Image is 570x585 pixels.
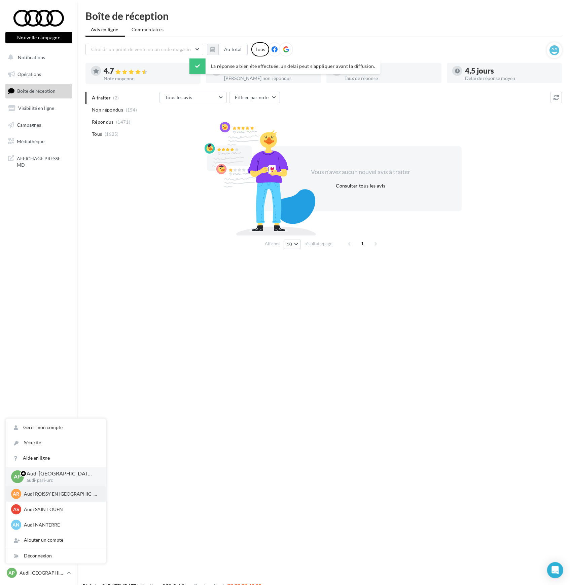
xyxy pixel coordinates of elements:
[207,44,248,55] button: Au total
[85,11,562,21] div: Boîte de réception
[4,84,73,98] a: Boîte de réception
[229,92,280,103] button: Filtrer par note
[4,50,71,65] button: Notifications
[284,240,301,249] button: 10
[165,94,192,100] span: Tous les avis
[17,138,44,144] span: Médiathèque
[6,420,106,435] a: Gérer mon compte
[4,101,73,115] a: Visibilité en ligne
[18,105,54,111] span: Visibilité en ligne
[116,119,130,125] span: (1471)
[465,67,557,75] div: 4,5 jours
[6,548,106,563] div: Déconnexion
[265,241,280,247] span: Afficher
[27,470,95,477] p: Audi [GEOGRAPHIC_DATA] 17
[357,238,368,249] span: 1
[92,107,123,113] span: Non répondus
[4,134,73,149] a: Médiathèque
[104,67,195,75] div: 4.7
[159,92,227,103] button: Tous les avis
[345,67,436,75] div: 91 %
[91,46,191,52] span: Choisir un point de vente ou un code magasin
[18,54,45,60] span: Notifications
[17,122,41,127] span: Campagnes
[547,562,563,578] div: Open Intercom Messenger
[4,67,73,81] a: Opérations
[218,44,248,55] button: Au total
[24,491,98,497] p: Audi ROISSY EN [GEOGRAPHIC_DATA]
[92,131,102,137] span: Tous
[24,521,98,528] p: Audi NANTERRE
[303,168,419,176] div: Vous n'avez aucun nouvel avis à traiter
[132,26,164,33] span: Commentaires
[333,182,388,190] button: Consulter tous les avis
[4,118,73,132] a: Campagnes
[9,570,15,576] span: AP
[17,88,56,94] span: Boîte de réception
[251,42,269,56] div: Tous
[13,506,19,513] span: AS
[6,533,106,548] div: Ajouter un compte
[17,71,41,77] span: Opérations
[305,241,332,247] span: résultats/page
[85,44,203,55] button: Choisir un point de vente ou un code magasin
[92,119,114,125] span: Répondus
[20,570,64,576] p: Audi [GEOGRAPHIC_DATA] 17
[345,76,436,81] div: Taux de réponse
[189,58,381,74] div: La réponse a bien été effectuée, un délai peut s’appliquer avant la diffusion.
[5,567,72,579] a: AP Audi [GEOGRAPHIC_DATA] 17
[17,154,69,168] span: AFFICHAGE PRESSE MD
[126,107,137,113] span: (154)
[105,131,119,137] span: (1625)
[6,451,106,466] a: Aide en ligne
[287,242,292,247] span: 10
[24,506,98,513] p: Audi SAINT OUEN
[465,76,557,81] div: Délai de réponse moyen
[14,473,21,480] span: AP
[4,151,73,171] a: AFFICHAGE PRESSE MD
[5,32,72,43] button: Nouvelle campagne
[27,477,95,484] p: audi-pari-urc
[6,435,106,450] a: Sécurité
[104,76,195,81] div: Note moyenne
[13,491,20,497] span: AR
[13,521,20,528] span: AN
